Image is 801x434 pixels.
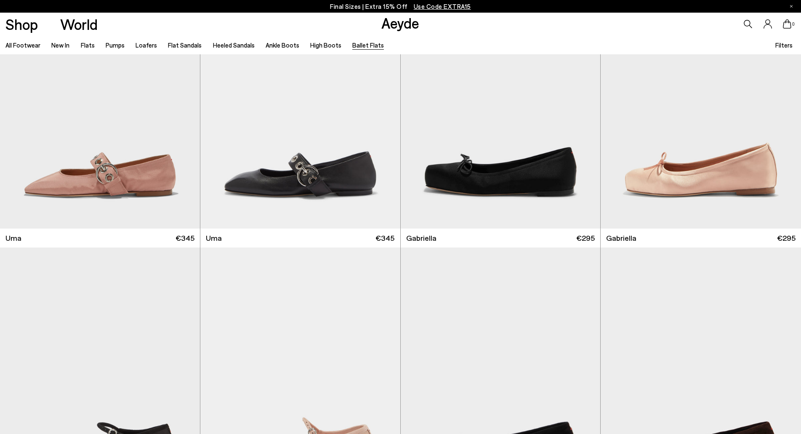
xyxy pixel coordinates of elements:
a: Aeyde [381,14,419,32]
span: €345 [176,233,194,243]
a: High Boots [310,41,341,49]
span: 0 [791,22,796,27]
span: Gabriella [606,233,636,243]
a: Shop [5,17,38,32]
span: Gabriella [406,233,436,243]
a: New In [51,41,69,49]
span: €295 [777,233,796,243]
a: Pumps [106,41,125,49]
span: €295 [576,233,595,243]
p: Final Sizes | Extra 15% Off [330,1,471,12]
a: Ankle Boots [266,41,299,49]
a: Heeled Sandals [213,41,255,49]
a: Ballet Flats [352,41,384,49]
span: Uma [206,233,222,243]
a: Flat Sandals [168,41,202,49]
a: Flats [81,41,95,49]
span: Navigate to /collections/ss25-final-sizes [414,3,471,10]
a: Gabriella €295 [401,229,601,248]
span: Uma [5,233,21,243]
span: €345 [375,233,394,243]
a: Loafers [136,41,157,49]
a: World [60,17,98,32]
a: 0 [783,19,791,29]
span: Filters [775,41,793,49]
a: Uma €345 [200,229,400,248]
a: Gabriella €295 [601,229,801,248]
a: All Footwear [5,41,40,49]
